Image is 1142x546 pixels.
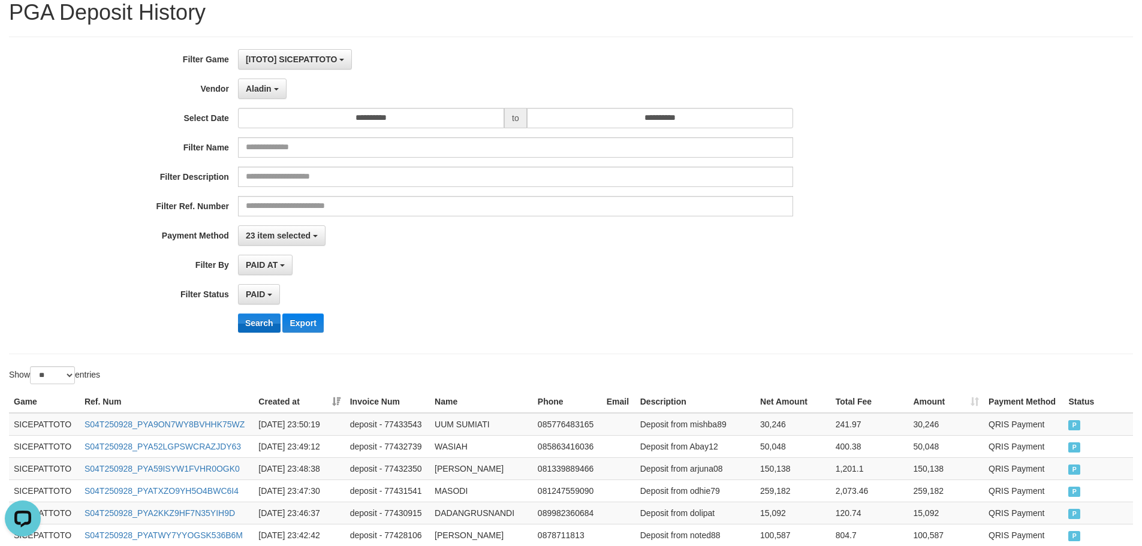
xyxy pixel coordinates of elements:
td: 120.74 [831,502,909,524]
span: PAID [1068,442,1080,453]
td: 100,587 [908,524,984,546]
button: [ITOTO] SICEPATTOTO [238,49,352,70]
td: Deposit from odhie79 [635,479,755,502]
span: 23 item selected [246,231,311,240]
button: 23 item selected [238,225,326,246]
td: DADANGRUSNANDI [430,502,533,524]
td: deposit - 77431541 [345,479,430,502]
button: Aladin [238,79,287,99]
th: Created at: activate to sort column ascending [254,391,345,413]
a: S04T250928_PYA9ON7WY8BVHHK75WZ [85,420,245,429]
span: PAID [1068,487,1080,497]
td: 085776483165 [533,413,602,436]
td: [PERSON_NAME] [430,457,533,479]
td: Deposit from mishba89 [635,413,755,436]
td: 30,246 [755,413,831,436]
h1: PGA Deposit History [9,1,1133,25]
td: 30,246 [908,413,984,436]
td: deposit - 77430915 [345,502,430,524]
span: PAID [1068,464,1080,475]
td: 2,073.46 [831,479,909,502]
td: [DATE] 23:50:19 [254,413,345,436]
td: SICEPATTOTO [9,479,80,502]
td: 804.7 [831,524,909,546]
th: Game [9,391,80,413]
button: Export [282,313,323,333]
button: PAID AT [238,255,293,275]
td: 15,092 [755,502,831,524]
span: PAID [1068,531,1080,541]
td: 259,182 [755,479,831,502]
td: [PERSON_NAME] [430,524,533,546]
th: Ref. Num [80,391,254,413]
td: UUM SUMIATI [430,413,533,436]
span: Aladin [246,84,272,93]
td: QRIS Payment [984,435,1063,457]
th: Description [635,391,755,413]
a: S04T250928_PYA2KKZ9HF7N35YIH9D [85,508,235,518]
span: PAID [1068,509,1080,519]
td: [DATE] 23:47:30 [254,479,345,502]
td: 085863416036 [533,435,602,457]
td: 15,092 [908,502,984,524]
td: 150,138 [755,457,831,479]
select: Showentries [30,366,75,384]
td: [DATE] 23:46:37 [254,502,345,524]
span: PAID [1068,420,1080,430]
span: PAID AT [246,260,278,270]
td: WASIAH [430,435,533,457]
td: SICEPATTOTO [9,457,80,479]
th: Name [430,391,533,413]
th: Invoice Num [345,391,430,413]
td: 50,048 [908,435,984,457]
td: deposit - 77432350 [345,457,430,479]
a: S04T250928_PYA59ISYW1FVHR0OGK0 [85,464,240,473]
button: Open LiveChat chat widget [5,5,41,41]
td: 50,048 [755,435,831,457]
th: Amount: activate to sort column ascending [908,391,984,413]
td: 081339889466 [533,457,602,479]
td: QRIS Payment [984,413,1063,436]
td: 1,201.1 [831,457,909,479]
th: Phone [533,391,602,413]
td: Deposit from Abay12 [635,435,755,457]
a: S04T250928_PYATWY7YYOGSK536B6M [85,530,243,540]
span: to [504,108,527,128]
td: [DATE] 23:48:38 [254,457,345,479]
td: deposit - 77433543 [345,413,430,436]
td: [DATE] 23:42:42 [254,524,345,546]
th: Payment Method [984,391,1063,413]
td: QRIS Payment [984,524,1063,546]
td: SICEPATTOTO [9,413,80,436]
td: 150,138 [908,457,984,479]
td: Deposit from noted88 [635,524,755,546]
td: QRIS Payment [984,502,1063,524]
td: Deposit from dolipat [635,502,755,524]
td: 259,182 [908,479,984,502]
td: deposit - 77432739 [345,435,430,457]
span: PAID [246,289,265,299]
td: 089982360684 [533,502,602,524]
td: deposit - 77428106 [345,524,430,546]
th: Total Fee [831,391,909,413]
td: 100,587 [755,524,831,546]
td: QRIS Payment [984,457,1063,479]
th: Status [1063,391,1133,413]
td: QRIS Payment [984,479,1063,502]
td: 400.38 [831,435,909,457]
a: S04T250928_PYATXZO9YH5O4BWC6I4 [85,486,239,496]
td: SICEPATTOTO [9,435,80,457]
span: [ITOTO] SICEPATTOTO [246,55,337,64]
td: 241.97 [831,413,909,436]
button: Search [238,313,281,333]
th: Net Amount [755,391,831,413]
td: [DATE] 23:49:12 [254,435,345,457]
button: PAID [238,284,280,304]
td: 081247559090 [533,479,602,502]
td: MASODI [430,479,533,502]
td: 0878711813 [533,524,602,546]
a: S04T250928_PYA52LGPSWCRAZJDY63 [85,442,241,451]
label: Show entries [9,366,100,384]
td: Deposit from arjuna08 [635,457,755,479]
th: Email [602,391,635,413]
